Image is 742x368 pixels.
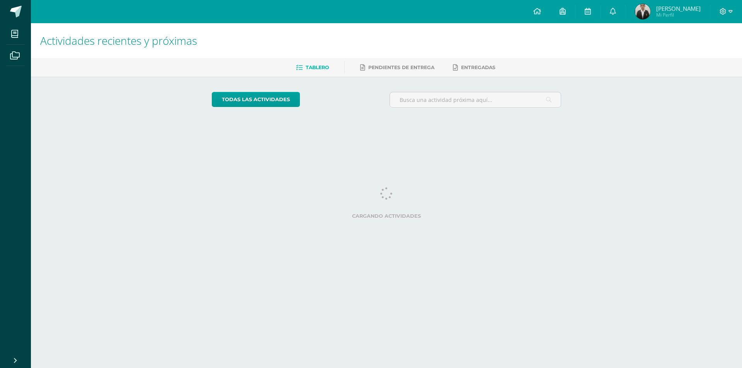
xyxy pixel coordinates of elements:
[390,92,561,107] input: Busca una actividad próxima aquí...
[306,64,329,70] span: Tablero
[360,61,434,74] a: Pendientes de entrega
[635,4,650,19] img: 9cba83c61a23d201a46ceb38024cea35.png
[461,64,495,70] span: Entregadas
[212,213,562,219] label: Cargando actividades
[656,5,701,12] span: [PERSON_NAME]
[453,61,495,74] a: Entregadas
[296,61,329,74] a: Tablero
[368,64,434,70] span: Pendientes de entrega
[40,33,197,48] span: Actividades recientes y próximas
[656,12,701,18] span: Mi Perfil
[212,92,300,107] a: todas las Actividades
